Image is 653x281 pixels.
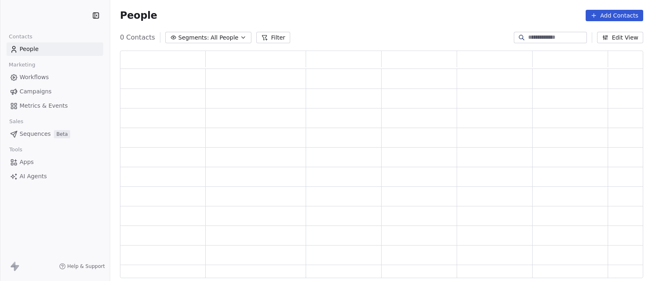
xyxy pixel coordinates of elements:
span: Marketing [5,59,39,71]
span: Metrics & Events [20,102,68,110]
span: People [120,9,157,22]
span: Workflows [20,73,49,82]
a: Campaigns [7,85,103,98]
a: Workflows [7,71,103,84]
button: Edit View [597,32,643,43]
span: AI Agents [20,172,47,181]
span: People [20,45,39,53]
span: Tools [6,144,26,156]
span: Campaigns [20,87,51,96]
a: SequencesBeta [7,127,103,141]
span: 0 Contacts [120,33,155,42]
span: Apps [20,158,34,166]
span: Beta [54,130,70,138]
span: Help & Support [67,263,105,270]
span: Contacts [5,31,36,43]
a: People [7,42,103,56]
span: Sequences [20,130,51,138]
button: Filter [256,32,290,43]
span: Sales [6,115,27,128]
a: AI Agents [7,170,103,183]
a: Metrics & Events [7,99,103,113]
a: Help & Support [59,263,105,270]
a: Apps [7,155,103,169]
span: Segments: [178,33,209,42]
span: All People [211,33,238,42]
button: Add Contacts [586,10,643,21]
